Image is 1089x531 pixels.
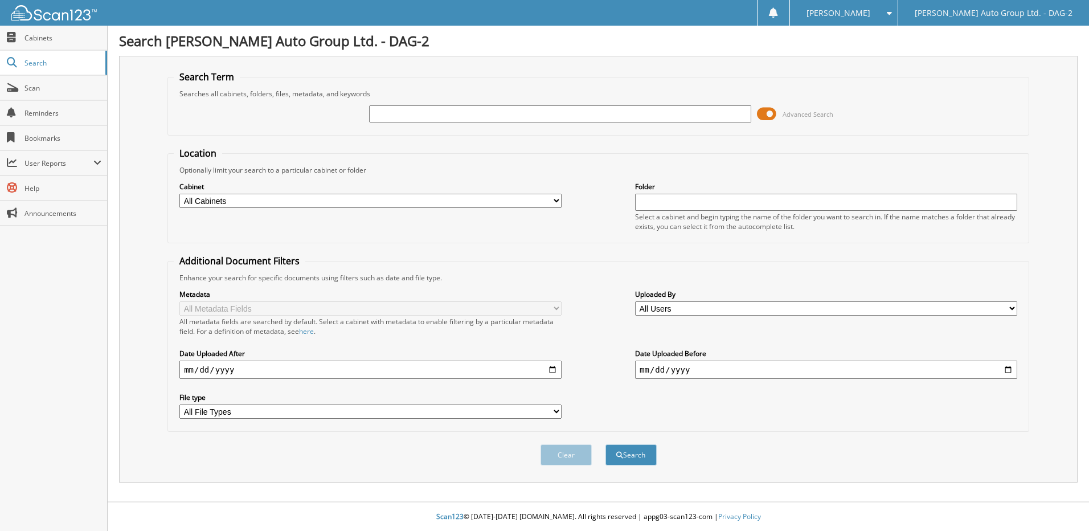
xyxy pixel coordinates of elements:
[635,182,1017,191] label: Folder
[806,10,870,17] span: [PERSON_NAME]
[436,512,464,521] span: Scan123
[108,503,1089,531] div: © [DATE]-[DATE] [DOMAIN_NAME]. All rights reserved | appg03-scan123-com |
[541,444,592,465] button: Clear
[179,361,562,379] input: start
[24,183,101,193] span: Help
[119,31,1078,50] h1: Search [PERSON_NAME] Auto Group Ltd. - DAG-2
[179,393,562,402] label: File type
[174,89,1023,99] div: Searches all cabinets, folders, files, metadata, and keywords
[635,289,1017,299] label: Uploaded By
[174,147,222,160] legend: Location
[179,182,562,191] label: Cabinet
[24,33,101,43] span: Cabinets
[179,349,562,358] label: Date Uploaded After
[635,361,1017,379] input: end
[179,289,562,299] label: Metadata
[635,212,1017,231] div: Select a cabinet and begin typing the name of the folder you want to search in. If the name match...
[24,58,100,68] span: Search
[783,110,833,119] span: Advanced Search
[718,512,761,521] a: Privacy Policy
[915,10,1072,17] span: [PERSON_NAME] Auto Group Ltd. - DAG-2
[174,273,1023,283] div: Enhance your search for specific documents using filters such as date and file type.
[299,326,314,336] a: here
[24,108,101,118] span: Reminders
[174,165,1023,175] div: Optionally limit your search to a particular cabinet or folder
[174,71,240,83] legend: Search Term
[635,349,1017,358] label: Date Uploaded Before
[179,317,562,336] div: All metadata fields are searched by default. Select a cabinet with metadata to enable filtering b...
[605,444,657,465] button: Search
[24,83,101,93] span: Scan
[24,133,101,143] span: Bookmarks
[24,209,101,218] span: Announcements
[24,158,93,168] span: User Reports
[174,255,305,267] legend: Additional Document Filters
[11,5,97,21] img: scan123-logo-white.svg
